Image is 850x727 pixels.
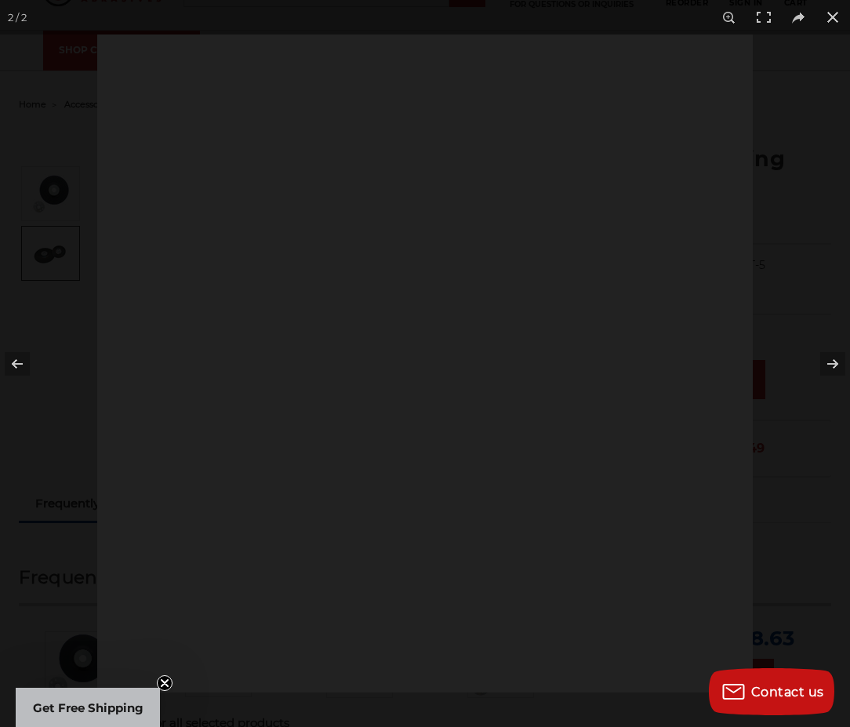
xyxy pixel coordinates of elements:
button: Contact us [709,668,834,715]
button: Close teaser [157,675,173,691]
div: Get Free ShippingClose teaser [16,688,160,727]
span: Contact us [751,685,824,700]
span: Get Free Shipping [33,700,143,715]
button: Next (arrow right) [795,325,850,403]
